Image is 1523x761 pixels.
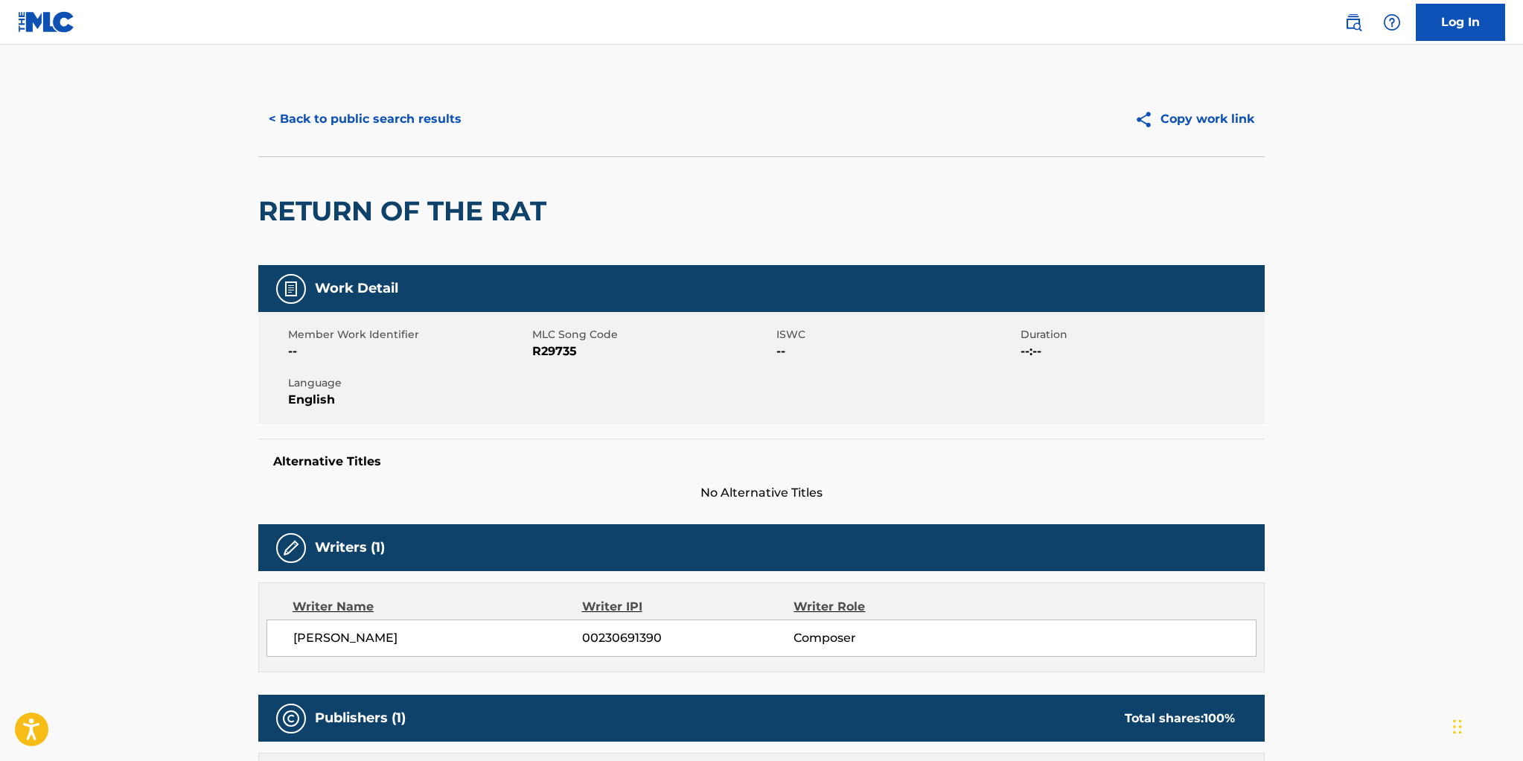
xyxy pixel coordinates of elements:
span: Language [288,375,529,391]
div: Writer IPI [582,598,794,616]
h5: Work Detail [315,280,398,297]
img: search [1344,13,1362,31]
span: Duration [1021,327,1261,343]
h5: Writers (1) [315,539,385,556]
div: Help [1377,7,1407,37]
iframe: Chat Widget [1449,690,1523,761]
span: -- [776,343,1017,360]
img: MLC Logo [18,11,75,33]
span: --:-- [1021,343,1261,360]
span: Composer [794,629,986,647]
span: -- [288,343,529,360]
span: R29735 [532,343,773,360]
div: Writer Role [794,598,986,616]
img: Publishers [282,710,300,727]
h5: Publishers (1) [315,710,406,727]
img: help [1383,13,1401,31]
div: Drag [1453,704,1462,749]
a: Public Search [1338,7,1368,37]
img: Work Detail [282,280,300,298]
h2: RETURN OF THE RAT [258,194,554,228]
a: Log In [1416,4,1505,41]
img: Writers [282,539,300,557]
div: Total shares: [1125,710,1235,727]
button: Copy work link [1124,101,1265,138]
button: < Back to public search results [258,101,472,138]
span: ISWC [776,327,1017,343]
span: MLC Song Code [532,327,773,343]
span: [PERSON_NAME] [293,629,582,647]
img: Copy work link [1134,110,1160,129]
span: No Alternative Titles [258,484,1265,502]
span: Member Work Identifier [288,327,529,343]
h5: Alternative Titles [273,454,1250,469]
span: English [288,391,529,409]
span: 100 % [1204,711,1235,725]
div: Writer Name [293,598,582,616]
span: 00230691390 [582,629,794,647]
